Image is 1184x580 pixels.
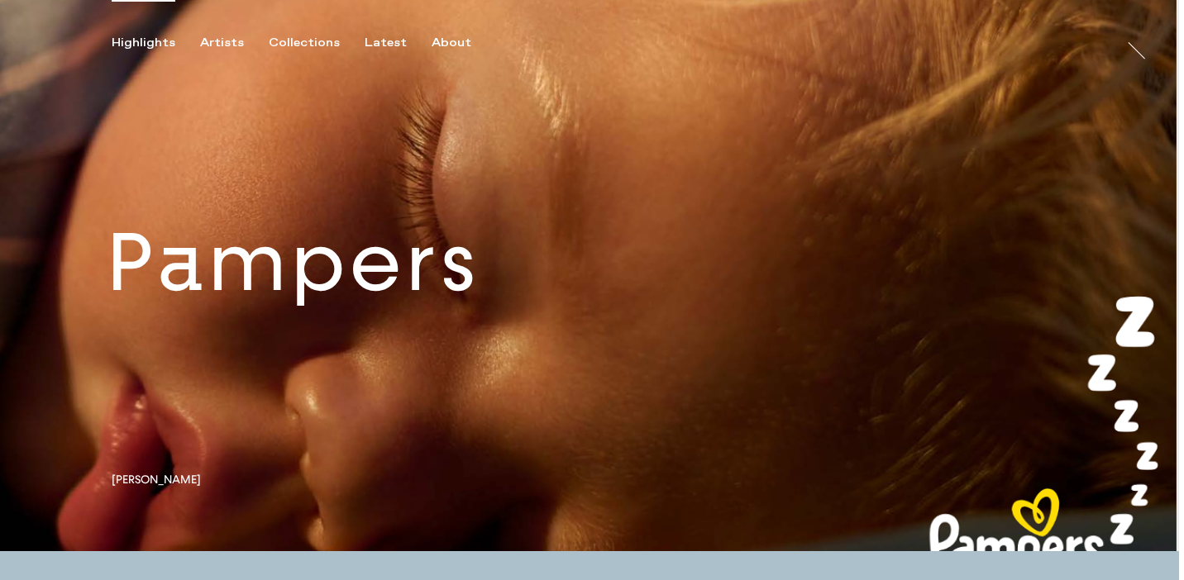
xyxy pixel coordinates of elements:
[365,36,407,50] div: Latest
[365,36,432,50] button: Latest
[200,36,269,50] button: Artists
[112,36,200,50] button: Highlights
[112,36,175,50] div: Highlights
[200,36,244,50] div: Artists
[432,36,496,50] button: About
[269,36,340,50] div: Collections
[432,36,471,50] div: About
[269,36,365,50] button: Collections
